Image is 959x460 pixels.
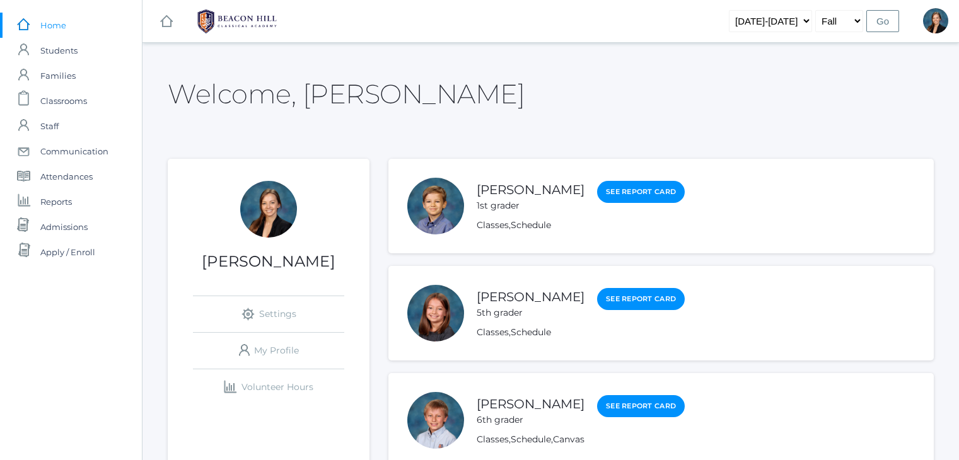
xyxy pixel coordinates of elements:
div: , [477,219,685,232]
span: Apply / Enroll [40,239,95,265]
a: Schedule [511,434,551,445]
div: 6th grader [477,413,584,427]
a: Volunteer Hours [193,369,344,405]
a: Settings [193,296,344,332]
a: See Report Card [597,181,685,203]
span: Families [40,63,76,88]
div: Allison Smith [923,8,948,33]
div: 1st grader [477,199,584,212]
div: Christian Smith [407,392,464,449]
h2: Welcome, [PERSON_NAME] [168,79,525,108]
a: Classes [477,219,509,231]
div: Noah Smith [407,178,464,234]
img: 1_BHCALogos-05.png [190,6,284,37]
span: Classrooms [40,88,87,113]
span: Reports [40,189,72,214]
a: See Report Card [597,288,685,310]
a: Canvas [553,434,584,445]
span: Students [40,38,78,63]
span: Staff [40,113,59,139]
a: [PERSON_NAME] [477,289,584,304]
a: [PERSON_NAME] [477,396,584,411]
div: Allison Smith [240,181,297,238]
span: Communication [40,139,108,164]
a: [PERSON_NAME] [477,182,584,197]
a: Classes [477,434,509,445]
a: Schedule [511,219,551,231]
span: Admissions [40,214,88,239]
div: Ayla Smith [407,285,464,342]
a: Classes [477,326,509,338]
div: , , [477,433,685,446]
span: Home [40,13,66,38]
span: Attendances [40,164,93,189]
div: 5th grader [477,306,584,319]
a: My Profile [193,333,344,369]
input: Go [866,10,899,32]
a: Schedule [511,326,551,338]
a: See Report Card [597,395,685,417]
h1: [PERSON_NAME] [168,253,369,270]
div: , [477,326,685,339]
